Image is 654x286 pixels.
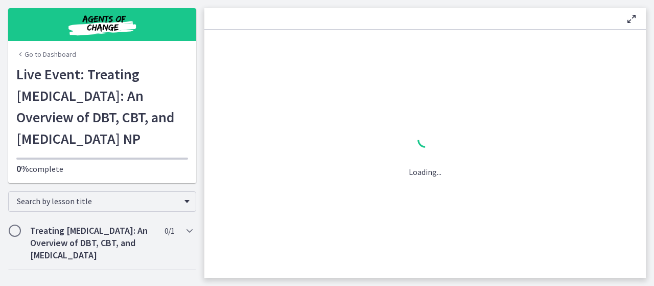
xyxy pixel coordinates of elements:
[41,12,163,37] img: Agents of Change
[16,63,188,149] h1: Live Event: Treating [MEDICAL_DATA]: An Overview of DBT, CBT, and [MEDICAL_DATA] NP
[165,225,174,237] span: 0 / 1
[16,49,76,59] a: Go to Dashboard
[30,225,155,261] h2: Treating [MEDICAL_DATA]: An Overview of DBT, CBT, and [MEDICAL_DATA]
[16,163,188,175] p: complete
[16,163,29,174] span: 0%
[8,191,196,212] div: Search by lesson title
[17,196,179,206] span: Search by lesson title
[409,130,441,153] div: 1
[409,166,441,178] p: Loading...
